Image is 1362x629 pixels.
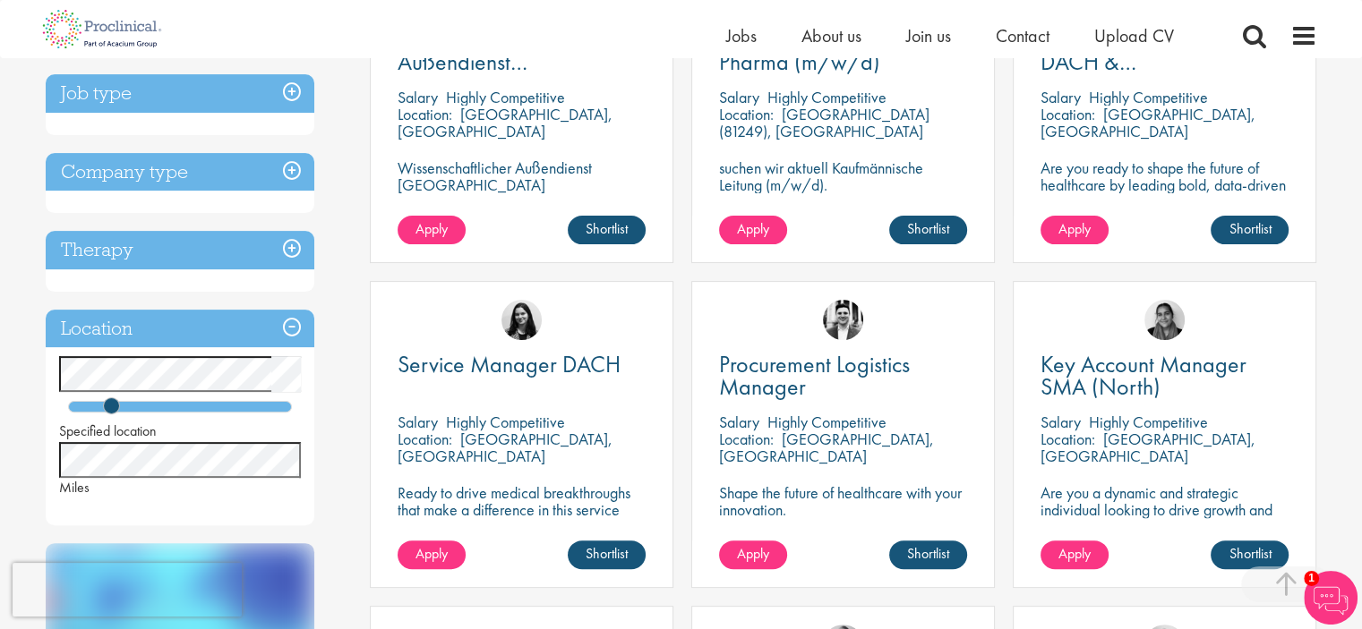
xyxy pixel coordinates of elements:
[59,478,90,497] span: Miles
[13,563,242,616] iframe: reCAPTCHA
[823,300,863,340] img: Edward Little
[1041,353,1289,398] a: Key Account Manager SMA (North)
[398,104,452,124] span: Location:
[889,540,967,569] a: Shortlist
[1041,349,1246,402] span: Key Account Manager SMA (North)
[737,219,769,238] span: Apply
[1041,429,1095,449] span: Location:
[1058,219,1091,238] span: Apply
[1041,216,1109,244] a: Apply
[1041,104,1095,124] span: Location:
[906,24,951,47] a: Join us
[398,412,438,432] span: Salary
[398,159,646,193] p: Wissenschaftlicher Außendienst [GEOGRAPHIC_DATA]
[1041,87,1081,107] span: Salary
[737,544,769,563] span: Apply
[501,300,542,340] img: Indre Stankeviciute
[398,104,612,141] p: [GEOGRAPHIC_DATA], [GEOGRAPHIC_DATA]
[568,540,646,569] a: Shortlist
[398,87,438,107] span: Salary
[46,231,314,269] h3: Therapy
[1094,24,1174,47] a: Upload CV
[1041,540,1109,569] a: Apply
[767,87,887,107] p: Highly Competitive
[719,353,967,398] a: Procurement Logistics Manager
[719,87,759,107] span: Salary
[398,429,452,449] span: Location:
[1211,216,1289,244] a: Shortlist
[996,24,1049,47] a: Contact
[719,412,759,432] span: Salary
[415,219,448,238] span: Apply
[1089,412,1208,432] p: Highly Competitive
[719,429,934,466] p: [GEOGRAPHIC_DATA], [GEOGRAPHIC_DATA]
[398,484,646,535] p: Ready to drive medical breakthroughs that make a difference in this service manager position?
[889,216,967,244] a: Shortlist
[398,540,466,569] a: Apply
[801,24,861,47] a: About us
[1041,412,1081,432] span: Salary
[719,159,967,193] p: suchen wir aktuell Kaufmännische Leitung (m/w/d).
[1058,544,1091,563] span: Apply
[719,540,787,569] a: Apply
[719,484,967,518] p: Shape the future of healthcare with your innovation.
[1041,104,1255,141] p: [GEOGRAPHIC_DATA], [GEOGRAPHIC_DATA]
[46,74,314,113] h3: Job type
[1304,571,1358,625] img: Chatbot
[719,349,910,402] span: Procurement Logistics Manager
[398,29,646,73] a: Wissenschaftlicher Außendienst [GEOGRAPHIC_DATA]
[446,87,565,107] p: Highly Competitive
[719,216,787,244] a: Apply
[415,544,448,563] span: Apply
[719,104,774,124] span: Location:
[1144,300,1185,340] img: Anjali Parbhu
[398,216,466,244] a: Apply
[568,216,646,244] a: Shortlist
[1304,571,1319,586] span: 1
[726,24,757,47] a: Jobs
[46,153,314,191] h3: Company type
[46,310,314,348] h3: Location
[719,429,774,449] span: Location:
[1041,429,1255,466] p: [GEOGRAPHIC_DATA], [GEOGRAPHIC_DATA]
[1041,29,1289,73] a: Marketing Manager DACH & [GEOGRAPHIC_DATA]
[398,24,613,99] span: Wissenschaftlicher Außendienst [GEOGRAPHIC_DATA]
[398,353,646,376] a: Service Manager DACH
[719,29,967,73] a: Kaufmännische Leitung Pharma (m/w/d)
[59,421,157,440] span: Specified location
[1211,540,1289,569] a: Shortlist
[767,412,887,432] p: Highly Competitive
[398,429,612,466] p: [GEOGRAPHIC_DATA], [GEOGRAPHIC_DATA]
[446,412,565,432] p: Highly Competitive
[1089,87,1208,107] p: Highly Competitive
[1041,484,1289,552] p: Are you a dynamic and strategic individual looking to drive growth and build lasting partnerships...
[719,104,929,141] p: [GEOGRAPHIC_DATA] (81249), [GEOGRAPHIC_DATA]
[398,349,621,379] span: Service Manager DACH
[1041,159,1289,227] p: Are you ready to shape the future of healthcare by leading bold, data-driven marketing strategies...
[1041,24,1256,99] span: Marketing Manager DACH & [GEOGRAPHIC_DATA]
